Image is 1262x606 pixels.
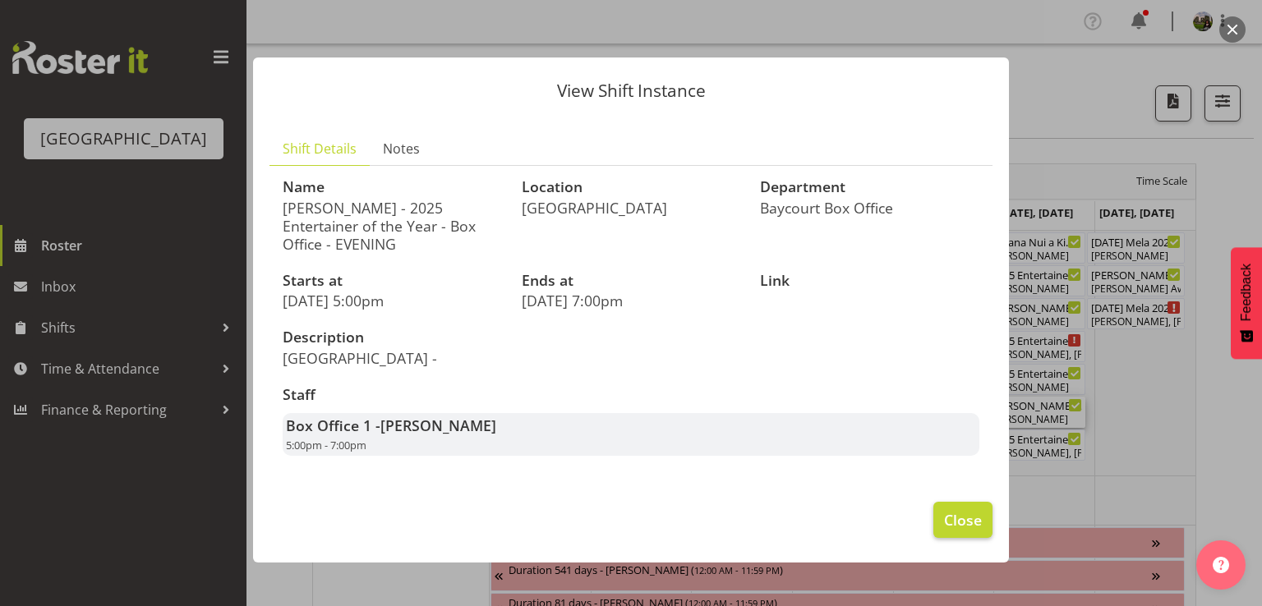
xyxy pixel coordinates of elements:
[522,273,741,289] h3: Ends at
[283,179,502,195] h3: Name
[283,329,621,346] h3: Description
[760,179,979,195] h3: Department
[944,509,982,530] span: Close
[1213,557,1229,573] img: help-xxl-2.png
[933,502,993,538] button: Close
[283,387,979,403] h3: Staff
[283,199,502,253] p: [PERSON_NAME] - 2025 Entertainer of the Year - Box Office - EVENING
[522,199,741,217] p: [GEOGRAPHIC_DATA]
[522,292,741,310] p: [DATE] 7:00pm
[283,349,621,367] p: [GEOGRAPHIC_DATA] -
[283,139,357,158] span: Shift Details
[380,415,496,435] span: [PERSON_NAME]
[269,82,993,99] p: View Shift Instance
[760,273,979,289] h3: Link
[286,415,496,435] strong: Box Office 1 -
[1231,247,1262,359] button: Feedback - Show survey
[1239,264,1254,321] span: Feedback
[286,438,366,452] span: 5:00pm - 7:00pm
[283,273,502,289] h3: Starts at
[522,179,741,195] h3: Location
[283,292,502,310] p: [DATE] 5:00pm
[383,139,420,158] span: Notes
[760,199,979,217] p: Baycourt Box Office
